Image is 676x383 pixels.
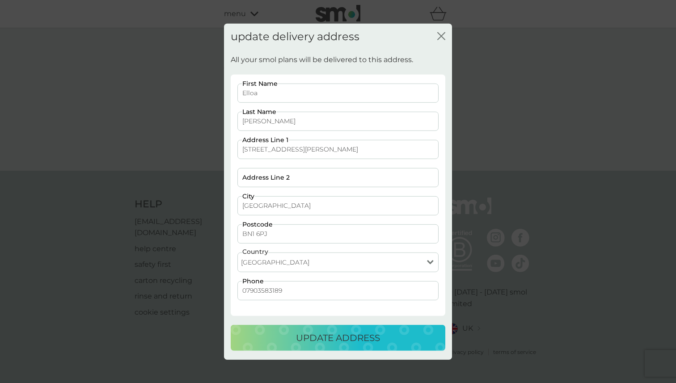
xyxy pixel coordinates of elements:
[231,54,413,66] p: All your smol plans will be delivered to this address.
[231,30,359,43] h2: update delivery address
[437,32,445,41] button: close
[296,331,380,345] p: update address
[242,248,268,255] label: Country
[231,325,445,351] button: update address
